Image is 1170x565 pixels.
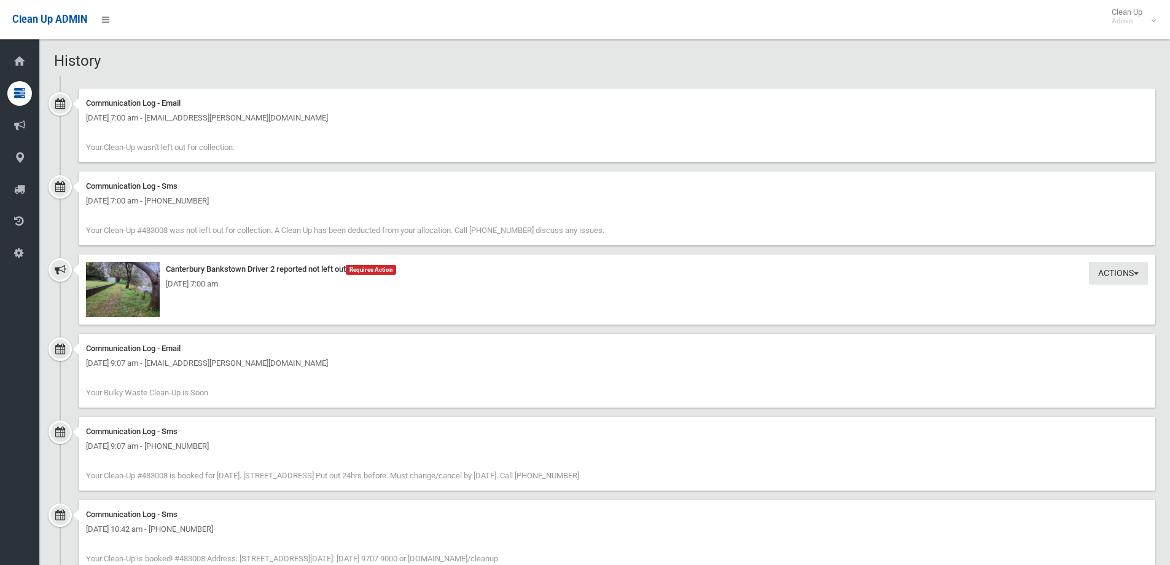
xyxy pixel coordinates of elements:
div: [DATE] 7:00 am [86,277,1148,291]
h2: History [54,53,1155,69]
span: Your Clean-Up #483008 is booked for [DATE]. [STREET_ADDRESS] Put out 24hrs before. Must change/ca... [86,471,579,480]
span: Requires Action [346,265,396,275]
div: Communication Log - Sms [86,179,1148,194]
div: Canterbury Bankstown Driver 2 reported not left out [86,262,1148,277]
span: Your Clean-Up #483008 was not left out for collection. A Clean Up has been deducted from your all... [86,226,604,235]
span: Your Bulky Waste Clean-Up is Soon [86,388,208,397]
div: [DATE] 9:07 am - [EMAIL_ADDRESS][PERSON_NAME][DOMAIN_NAME] [86,356,1148,371]
img: 2025-09-1106.59.035243735140075615755.jpg [86,262,160,317]
button: Actions [1089,262,1148,285]
div: Communication Log - Email [86,96,1148,111]
div: [DATE] 9:07 am - [PHONE_NUMBER] [86,439,1148,454]
div: [DATE] 7:00 am - [PHONE_NUMBER] [86,194,1148,208]
span: Clean Up [1106,7,1155,26]
div: [DATE] 10:42 am - [PHONE_NUMBER] [86,522,1148,537]
small: Admin [1112,17,1142,26]
div: Communication Log - Sms [86,424,1148,439]
span: Your Clean-Up is booked! #483008 Address: [STREET_ADDRESS][DATE]: [DATE] 9707 9000 or [DOMAIN_NAM... [86,554,498,563]
span: Your Clean-Up wasn't left out for collection. [86,143,235,152]
div: [DATE] 7:00 am - [EMAIL_ADDRESS][PERSON_NAME][DOMAIN_NAME] [86,111,1148,125]
div: Communication Log - Email [86,341,1148,356]
span: Clean Up ADMIN [12,14,87,25]
div: Communication Log - Sms [86,507,1148,522]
